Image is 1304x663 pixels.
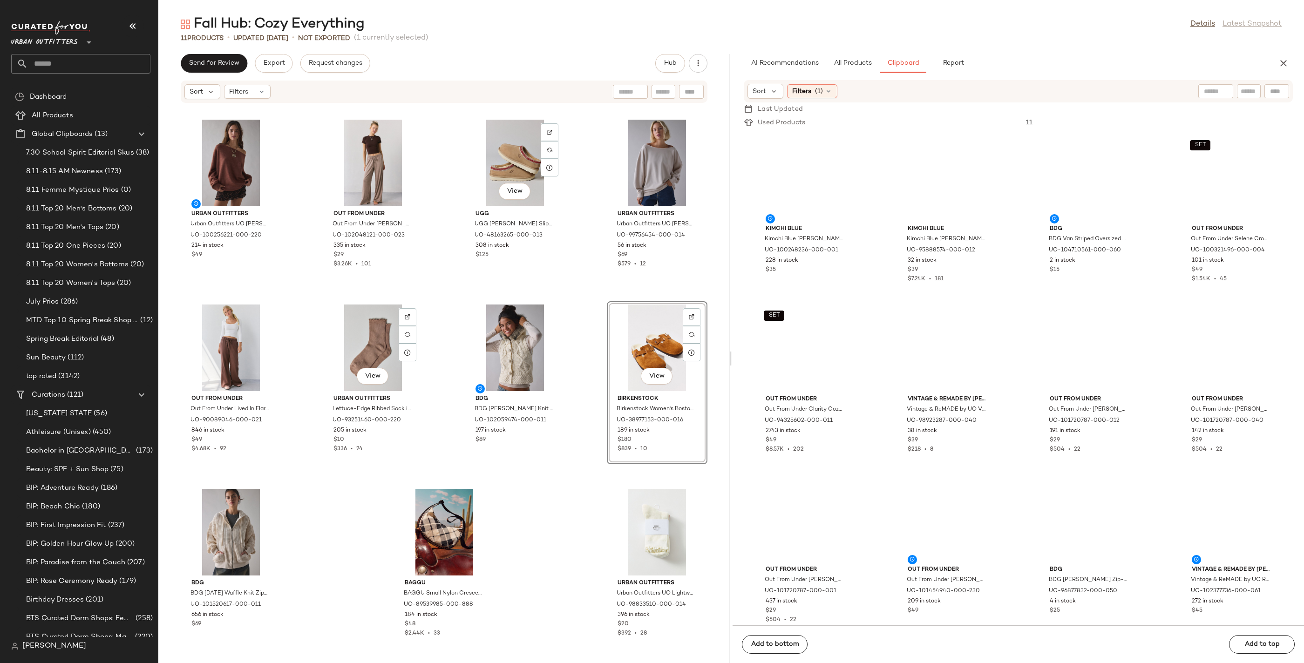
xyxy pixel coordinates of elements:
[1050,597,1076,606] span: 4 in stock
[475,210,555,218] span: UGG
[181,34,224,43] div: Products
[26,278,115,289] span: 8.11 Top 20 Women's Tops
[134,446,153,456] span: (173)
[26,464,109,475] span: Beauty: SPF + Sun Shop
[908,427,937,435] span: 38 in stock
[93,129,108,140] span: (13)
[618,579,697,588] span: Urban Outfitters
[907,417,977,425] span: UO-98923287-000-040
[26,408,92,419] span: [US_STATE] STATE
[191,579,271,588] span: BDG
[190,416,262,425] span: UO-90089046-000-021
[32,390,65,400] span: Curations
[499,183,530,200] button: View
[405,314,410,320] img: svg%3e
[133,632,153,643] span: (220)
[181,15,365,34] div: Fall Hub: Cozy Everything
[1192,597,1223,606] span: 272 in stock
[689,314,694,320] img: svg%3e
[11,643,19,650] img: svg%3e
[468,304,562,391] img: 102059474_011_b
[507,188,523,195] span: View
[26,520,106,531] span: BIP: First Impression Fit
[610,304,704,391] img: 38977153_016_b
[405,620,415,629] span: $48
[1192,266,1202,274] span: $49
[618,242,646,250] span: 56 in stock
[617,589,696,598] span: Urban Outfitters UO Lightweight Ribbed Crew Sock 3-Pack in Ivory/Beige/Tan, Women's at Urban Outf...
[191,611,224,619] span: 656 in stock
[190,601,261,609] span: UO-101520617-000-011
[1050,436,1060,445] span: $29
[907,246,975,255] span: UO-95888574-000-012
[26,371,56,382] span: top rated
[475,251,489,259] span: $125
[26,315,138,326] span: MTD Top 10 Spring Break Shop 4.1
[190,231,262,240] span: UO-100256221-000-220
[834,60,872,67] span: All Products
[908,266,918,274] span: $39
[65,390,83,400] span: (121)
[117,576,136,587] span: (179)
[117,203,133,214] span: (20)
[333,231,405,240] span: UO-102048121-000-023
[1191,417,1263,425] span: UO-101720787-000-040
[347,446,356,452] span: •
[333,436,344,444] span: $10
[750,641,799,648] span: Add to bottom
[768,312,780,319] span: SET
[1192,395,1271,404] span: Out From Under
[1050,225,1129,233] span: BDG
[191,620,201,629] span: $69
[26,185,119,196] span: 8.11 Femme Mystique Prios
[765,235,844,244] span: Kimchi Blue [PERSON_NAME] in Black, Women's at Urban Outfitters
[357,368,388,385] button: View
[1190,140,1210,150] button: SET
[404,601,473,609] span: UO-89539985-000-888
[610,120,704,206] img: 99756454_014_b
[103,222,119,233] span: (20)
[1019,118,1293,128] div: 11
[766,427,801,435] span: 2743 in stock
[475,395,555,403] span: BDG
[907,235,986,244] span: Kimchi Blue [PERSON_NAME] Sleeve Cardigan in Cream, Women's at Urban Outfitters
[766,447,784,453] span: $8.57K
[475,416,546,425] span: UO-102059474-000-011
[361,261,371,267] span: 101
[907,406,986,414] span: Vintage & ReMADE by UO Vintage By UO Cable Knit Sweater in Cool Tones, Women's at Urban Outfitters
[308,60,362,67] span: Request changes
[908,395,987,404] span: Vintage & ReMADE by [PERSON_NAME]
[1216,447,1222,453] span: 22
[1192,436,1202,445] span: $29
[405,332,410,338] img: svg%3e
[1050,447,1065,453] span: $504
[617,416,683,425] span: UO-38977153-000-016
[792,87,811,96] span: Filters
[103,166,122,177] span: (173)
[1049,406,1128,414] span: Out From Under [PERSON_NAME] Open Strap-Back Top in Cream, Women's at Urban Outfitters
[181,54,247,73] button: Send for Review
[1192,276,1210,282] span: $1.54K
[105,241,121,251] span: (20)
[753,104,810,114] div: Last Updated
[765,417,833,425] span: UO-94325602-000-011
[547,147,552,153] img: svg%3e
[1191,246,1265,255] span: UO-100321496-000-004
[191,395,271,403] span: Out From Under
[326,120,420,206] img: 102048121_023_b
[815,87,823,96] span: (1)
[32,110,73,121] span: All Products
[32,129,93,140] span: Global Clipboards
[1049,235,1128,244] span: BDG Van Striped Oversized V-Neck Dad Sweater in Red, Women's at Urban Outfitters
[617,601,686,609] span: UO-98833510-000-014
[753,87,766,96] span: Sort
[181,20,190,29] img: svg%3e
[1190,19,1215,30] a: Details
[907,576,986,584] span: Out From Under [PERSON_NAME] Oversized Off-The-Shoulder Sweatshirt in Olive, Women's at Urban Out...
[26,427,91,438] span: Athleisure (Unisex)
[618,630,631,636] span: $392
[742,635,808,654] button: Add to bottom
[766,436,776,445] span: $49
[475,231,543,240] span: UO-48163265-000-013
[475,405,554,413] span: BDG [PERSON_NAME] Knit Faux-Fur Trim Hooded Sweater Vest in Ivory, Women's at Urban Outfitters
